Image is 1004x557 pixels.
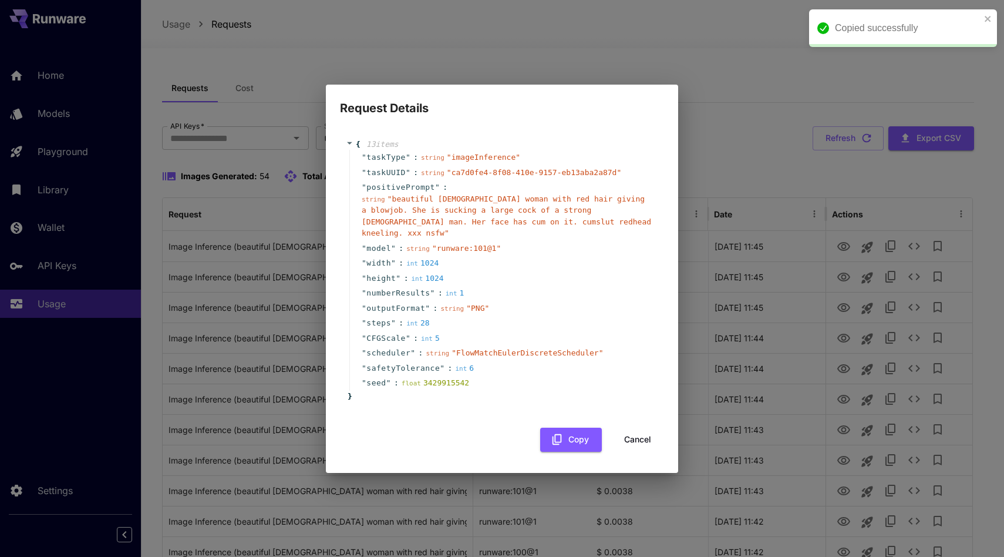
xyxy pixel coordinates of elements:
span: " ca7d0fe4-8f08-410e-9157-eb13aba2a87d " [447,168,621,177]
span: model [366,243,391,254]
span: string [406,245,430,253]
span: int [421,335,433,343]
span: int [406,260,418,267]
div: 5 [421,333,440,344]
span: int [455,365,467,373]
span: : [413,152,418,163]
span: int [406,320,418,327]
span: width [366,257,391,269]
span: " FlowMatchEulerDiscreteScheduler " [452,348,603,357]
span: int [446,290,457,297]
span: height [366,273,396,284]
span: scheduler [366,347,410,359]
span: string [440,305,464,313]
button: Copy [540,428,602,452]
div: 3429915542 [402,377,469,389]
span: safetyTolerance [366,363,440,374]
span: { [356,139,361,150]
span: " [396,274,400,283]
span: float [402,380,421,387]
span: " [391,244,396,253]
span: : [419,347,423,359]
span: " [410,348,415,357]
span: " [362,304,366,313]
span: positivePrompt [366,182,435,193]
span: " [362,244,366,253]
span: " [362,153,366,162]
span: : [399,257,403,269]
span: int [411,275,423,283]
span: " [406,153,410,162]
span: " beautiful [DEMOGRAPHIC_DATA] woman with red hair giving a blowjob. She is sucking a large cock ... [362,194,651,238]
span: : [394,377,399,389]
button: close [984,14,992,24]
span: : [433,303,438,314]
div: 1024 [406,257,439,269]
span: string [421,169,444,177]
span: " [362,288,366,297]
div: 1024 [411,273,443,284]
span: " [406,168,410,177]
span: " [425,304,430,313]
span: : [413,167,418,179]
span: } [346,391,352,402]
span: : [448,363,453,374]
span: : [404,273,409,284]
span: CFGScale [366,333,406,344]
span: " runware:101@1 " [432,244,501,253]
span: " [430,288,435,297]
span: " [362,168,366,177]
span: " imageInference " [447,153,520,162]
span: : [399,317,403,329]
span: " [386,378,391,387]
span: " [435,183,440,192]
span: : [399,243,403,254]
span: 13 item s [366,140,399,149]
span: " [362,334,366,343]
span: taskType [366,152,406,163]
span: " [362,318,366,327]
button: Cancel [611,428,664,452]
span: seed [366,377,386,389]
span: " [391,318,396,327]
span: " [362,364,366,373]
span: " [362,378,366,387]
span: steps [366,317,391,329]
div: 1 [446,287,464,299]
span: " [391,259,396,267]
div: Copied successfully [835,21,981,35]
span: string [421,154,444,162]
span: string [426,350,449,357]
span: " [362,348,366,357]
span: numberResults [366,287,430,299]
span: outputFormat [366,303,425,314]
h2: Request Details [326,85,678,118]
span: taskUUID [366,167,406,179]
span: : [413,333,418,344]
span: " [362,183,366,192]
span: " PNG " [466,304,489,313]
div: 6 [455,363,474,374]
span: string [362,196,385,203]
div: 28 [406,317,430,329]
span: : [438,287,443,299]
span: " [362,274,366,283]
span: : [443,182,447,193]
span: " [440,364,444,373]
span: " [362,259,366,267]
span: " [406,334,410,343]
